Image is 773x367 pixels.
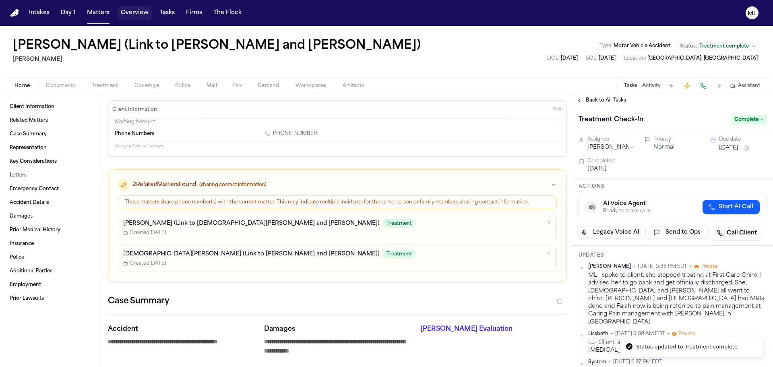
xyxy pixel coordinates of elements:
[10,186,59,192] span: Emergency Contact
[583,54,618,62] button: Edit SOL: 2027-03-18
[92,83,118,89] span: Treatment
[10,213,33,220] span: Damages
[14,83,30,89] span: Home
[157,6,178,20] a: Tasks
[636,343,738,351] div: Status updated to Treatment complete
[624,56,646,61] span: Location :
[588,263,631,270] span: [PERSON_NAME]
[603,200,650,208] div: AI Voice Agent
[599,44,612,48] span: Type :
[579,183,767,190] h3: Actions
[647,56,758,61] span: [GEOGRAPHIC_DATA], [GEOGRAPHIC_DATA]
[383,219,415,228] span: Treatment
[614,44,670,48] span: Motor Vehicle Accident
[123,220,380,228] p: [PERSON_NAME] (Link to [DEMOGRAPHIC_DATA][PERSON_NAME] and [PERSON_NAME])
[730,83,760,89] button: Assistant
[719,203,753,211] span: Start AI Call
[6,128,96,141] a: Case Summary
[132,181,196,189] span: 2 Related Matters Found
[175,83,190,89] span: Police
[742,143,751,153] button: Snooze task
[26,6,53,20] button: Intakes
[108,295,169,308] h2: Case Summary
[13,55,424,64] h2: [PERSON_NAME]
[10,131,47,137] span: Case Summary
[6,210,96,223] a: Damages
[10,295,44,302] span: Prior Lawsuits
[587,165,607,173] button: [DATE]
[698,80,709,91] button: Make a Call
[84,6,113,20] button: Matters
[6,278,96,291] a: Employment
[6,182,96,195] a: Emergency Contact
[10,172,27,178] span: Letters
[586,56,597,61] span: SOL :
[115,131,154,137] span: Phone Numbers
[6,251,96,264] a: Police
[588,331,608,337] span: Lissbeth
[10,158,57,165] span: Key Considerations
[588,359,606,365] span: System
[233,83,242,89] span: Fax
[10,117,48,124] span: Related Matters
[553,107,562,112] span: Edit
[10,104,54,110] span: Client Information
[545,54,580,62] button: Edit DOL: 2025-03-18
[6,100,96,113] a: Client Information
[383,250,415,259] span: Treatment
[258,83,279,89] span: Demand
[703,200,760,214] button: Start AI Call
[588,272,767,326] div: ML - spoke to client; she stopped treating at First Care Chiro, I advised her to go back and get ...
[613,359,662,365] span: [DATE] 6:27 PM EDT
[587,158,767,164] div: Completed
[183,6,205,20] button: Firms
[123,250,380,258] p: [DEMOGRAPHIC_DATA][PERSON_NAME] (Link to [PERSON_NAME] and [PERSON_NAME])
[579,252,767,259] h3: Updates
[123,260,166,267] span: Created [DATE]
[719,136,767,143] div: Due date
[58,6,79,20] button: Day 1
[13,39,421,53] button: Edit matter name
[118,245,557,272] a: [DEMOGRAPHIC_DATA][PERSON_NAME] (Link to [PERSON_NAME] and [PERSON_NAME])TreatmentCreated[DATE]
[10,199,49,206] span: Accident Details
[682,80,693,91] button: Create Immediate Task
[108,324,254,334] p: Accident
[6,169,96,182] a: Letters
[125,199,550,205] div: These matters share phone number(s) with the current matter. This may indicate multiple incidents...
[561,56,578,61] span: [DATE]
[10,9,19,17] img: Finch Logo
[10,282,41,288] span: Employment
[732,115,767,124] span: Complete
[587,136,635,143] div: Assignee
[621,54,760,62] button: Edit Location: Orange, NJ
[588,339,767,355] div: LJ- Client is still going three times a week to First Care [MEDICAL_DATA]
[6,155,96,168] a: Key Considerations
[118,6,152,20] button: Overview
[547,56,560,61] span: DOL :
[296,83,327,89] span: Workspaces
[738,83,760,89] span: Assistant
[115,119,560,127] p: Nothing here yet.
[615,331,665,337] span: [DATE] 9:09 AM EDT
[575,113,647,126] h1: Treatment Check-In
[597,42,673,50] button: Edit Type: Motor Vehicle Accident
[589,203,595,211] span: 🤖
[611,331,613,337] span: •
[6,292,96,305] a: Prior Lawsuits
[10,241,34,247] span: Insurance
[10,9,19,17] a: Home
[680,43,697,50] span: Status:
[642,83,661,89] button: Activity
[210,6,245,20] button: The Flock
[10,227,60,233] span: Prior Medical History
[712,226,762,241] a: Call Client
[699,43,749,50] span: Treatment complete
[134,83,159,89] span: Coverage
[638,263,687,270] span: [DATE] 3:38 PM EDT
[343,83,364,89] span: Artifacts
